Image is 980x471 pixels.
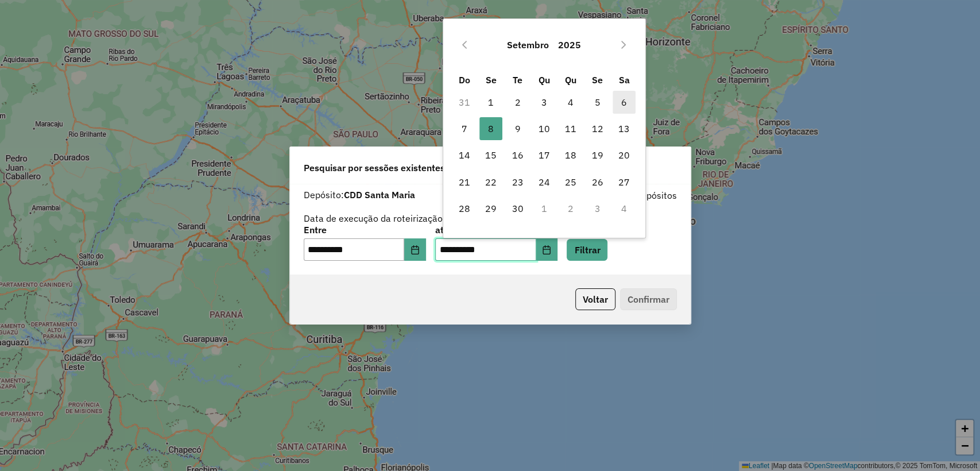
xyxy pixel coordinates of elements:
[506,144,529,167] span: 16
[304,223,426,237] label: Entre
[584,142,610,168] td: 19
[611,89,637,115] td: 6
[559,117,582,140] span: 11
[531,142,557,168] td: 17
[618,74,629,86] span: Sa
[611,142,637,168] td: 20
[611,115,637,142] td: 13
[344,189,415,200] strong: CDD Santa Maria
[613,117,636,140] span: 13
[533,117,556,140] span: 10
[506,117,529,140] span: 9
[557,115,584,142] td: 11
[304,188,415,202] label: Depósito:
[584,169,610,195] td: 26
[586,144,609,167] span: 19
[304,161,445,175] span: Pesquisar por sessões existentes
[443,18,646,238] div: Choose Date
[557,195,584,222] td: 2
[586,171,609,194] span: 26
[539,74,550,86] span: Qu
[614,36,633,54] button: Next Month
[504,195,530,222] td: 30
[531,115,557,142] td: 10
[479,117,502,140] span: 8
[584,115,610,142] td: 12
[504,169,530,195] td: 23
[453,197,476,220] span: 28
[586,91,609,114] span: 5
[533,171,556,194] span: 24
[559,144,582,167] span: 18
[459,74,470,86] span: Do
[533,91,556,114] span: 3
[559,91,582,114] span: 4
[504,115,530,142] td: 9
[506,91,529,114] span: 2
[586,117,609,140] span: 12
[502,31,553,59] button: Choose Month
[435,223,557,237] label: até
[451,115,477,142] td: 7
[506,171,529,194] span: 23
[478,195,504,222] td: 29
[613,171,636,194] span: 27
[513,74,522,86] span: Te
[559,171,582,194] span: 25
[304,211,446,225] label: Data de execução da roteirização:
[613,144,636,167] span: 20
[479,171,502,194] span: 22
[451,195,477,222] td: 28
[504,142,530,168] td: 16
[504,89,530,115] td: 2
[611,169,637,195] td: 27
[567,239,607,261] button: Filtrar
[531,89,557,115] td: 3
[575,288,615,310] button: Voltar
[451,89,477,115] td: 31
[592,74,603,86] span: Se
[584,89,610,115] td: 5
[565,74,576,86] span: Qu
[479,197,502,220] span: 29
[478,142,504,168] td: 15
[453,117,476,140] span: 7
[453,144,476,167] span: 14
[536,238,558,261] button: Choose Date
[455,36,474,54] button: Previous Month
[478,89,504,115] td: 1
[611,195,637,222] td: 4
[531,169,557,195] td: 24
[478,115,504,142] td: 8
[451,142,477,168] td: 14
[613,91,636,114] span: 6
[531,195,557,222] td: 1
[506,197,529,220] span: 30
[553,31,586,59] button: Choose Year
[533,144,556,167] span: 17
[486,74,497,86] span: Se
[479,91,502,114] span: 1
[404,238,426,261] button: Choose Date
[584,195,610,222] td: 3
[451,169,477,195] td: 21
[557,89,584,115] td: 4
[479,144,502,167] span: 15
[453,171,476,194] span: 21
[557,169,584,195] td: 25
[557,142,584,168] td: 18
[478,169,504,195] td: 22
